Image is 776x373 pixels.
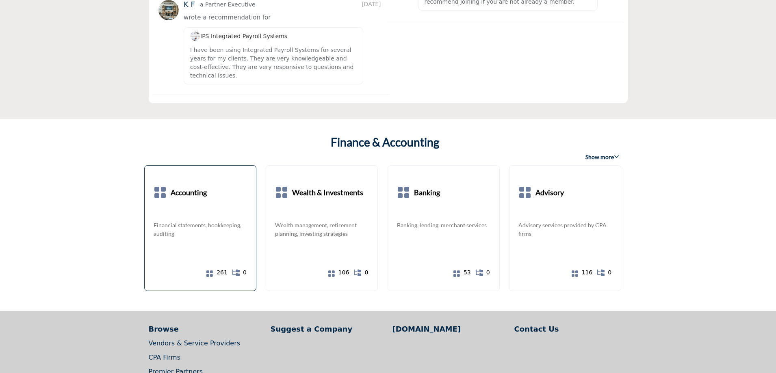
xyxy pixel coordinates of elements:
a: Banking, lending. merchant services [397,221,487,229]
span: 0 [486,268,490,277]
a: Browse [149,323,262,334]
a: 261 [214,265,228,280]
i: Show All 0 Sub-Categories [476,270,483,276]
a: [DOMAIN_NAME] [392,323,506,334]
a: imageIPS Integrated Payroll Systems [190,33,287,39]
a: Banking [414,175,440,211]
i: Show All 0 Sub-Categories [354,270,361,276]
span: Show more [585,153,619,161]
span: wrote a recommendation for [184,14,271,21]
a: 0 [476,265,490,280]
i: Show All 0 Sub-Categories [232,270,240,276]
i: Show All 53 Companies [453,270,460,277]
span: IPS Integrated Payroll Systems [190,33,287,39]
span: 261 [217,268,228,277]
span: 106 [338,268,349,277]
a: 0 [598,265,612,280]
span: 53 [464,268,471,277]
a: 0 [233,265,247,280]
a: 53 [457,265,471,280]
a: 116 [579,265,593,280]
a: Vendors & Service Providers [149,339,241,347]
span: 0 [364,268,368,277]
a: Wealth management, retirement planning, investing strategies [275,221,368,238]
a: Suggest a Company [271,323,384,334]
a: 0 [354,265,368,280]
a: CPA Firms [149,354,181,361]
a: Wealth & Investments [292,175,363,211]
a: Advisory [535,175,564,211]
a: Financial statements, bookkeeping, auditing [154,221,247,238]
i: Show All 261 Companies [206,270,213,277]
span: 116 [582,268,593,277]
p: I have been using Integrated Payroll Systems for several years for my clients. They are very know... [190,46,357,80]
i: Show All 116 Companies [571,270,579,277]
i: Show All 0 Sub-Categories [597,270,605,276]
img: image [190,31,200,41]
a: Advisory services provided by CPA firms [518,221,612,238]
i: Show All 106 Companies [328,270,335,277]
a: Finance & Accounting [331,136,439,149]
p: a Partner Executive [200,0,256,9]
a: Accounting [171,175,207,211]
a: Contact Us [514,323,628,334]
a: 106 [335,265,349,280]
span: 0 [243,268,247,277]
span: 0 [608,268,611,277]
